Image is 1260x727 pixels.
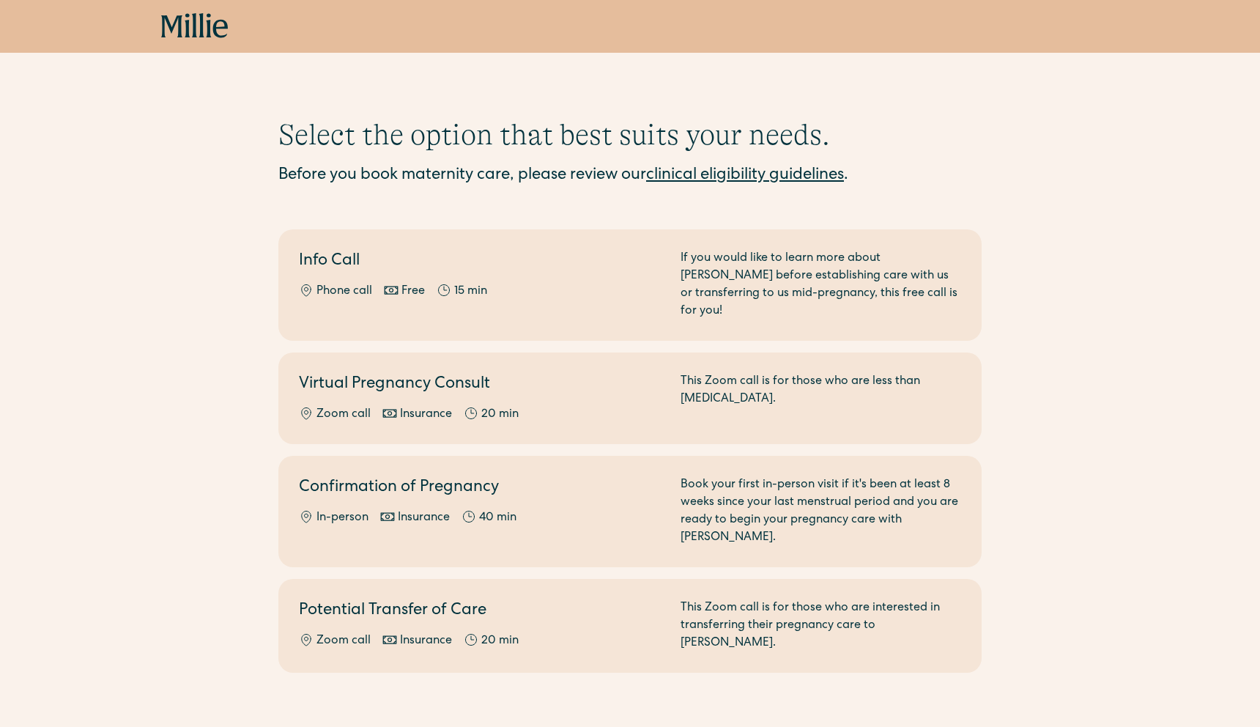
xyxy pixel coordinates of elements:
h2: Confirmation of Pregnancy [299,476,663,501]
div: 20 min [481,406,519,424]
div: 20 min [481,632,519,650]
div: Insurance [400,406,452,424]
div: This Zoom call is for those who are less than [MEDICAL_DATA]. [681,373,961,424]
div: Phone call [316,283,372,300]
a: Confirmation of PregnancyIn-personInsurance40 minBook your first in-person visit if it's been at ... [278,456,982,567]
div: Zoom call [316,632,371,650]
h1: Select the option that best suits your needs. [278,117,982,152]
a: Info CallPhone callFree15 minIf you would like to learn more about [PERSON_NAME] before establish... [278,229,982,341]
div: In-person [316,509,368,527]
div: Zoom call [316,406,371,424]
div: Book your first in-person visit if it's been at least 8 weeks since your last menstrual period an... [681,476,961,547]
div: Insurance [400,632,452,650]
a: Potential Transfer of CareZoom callInsurance20 minThis Zoom call is for those who are interested ... [278,579,982,673]
h2: Virtual Pregnancy Consult [299,373,663,397]
div: 40 min [479,509,516,527]
a: Virtual Pregnancy ConsultZoom callInsurance20 minThis Zoom call is for those who are less than [M... [278,353,982,444]
h2: Potential Transfer of Care [299,599,663,624]
div: Free [401,283,425,300]
a: clinical eligibility guidelines [646,168,844,184]
div: Before you book maternity care, please review our . [278,164,982,188]
div: Insurance [398,509,450,527]
h2: Info Call [299,250,663,274]
div: This Zoom call is for those who are interested in transferring their pregnancy care to [PERSON_NA... [681,599,961,652]
div: If you would like to learn more about [PERSON_NAME] before establishing care with us or transferr... [681,250,961,320]
div: 15 min [454,283,487,300]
